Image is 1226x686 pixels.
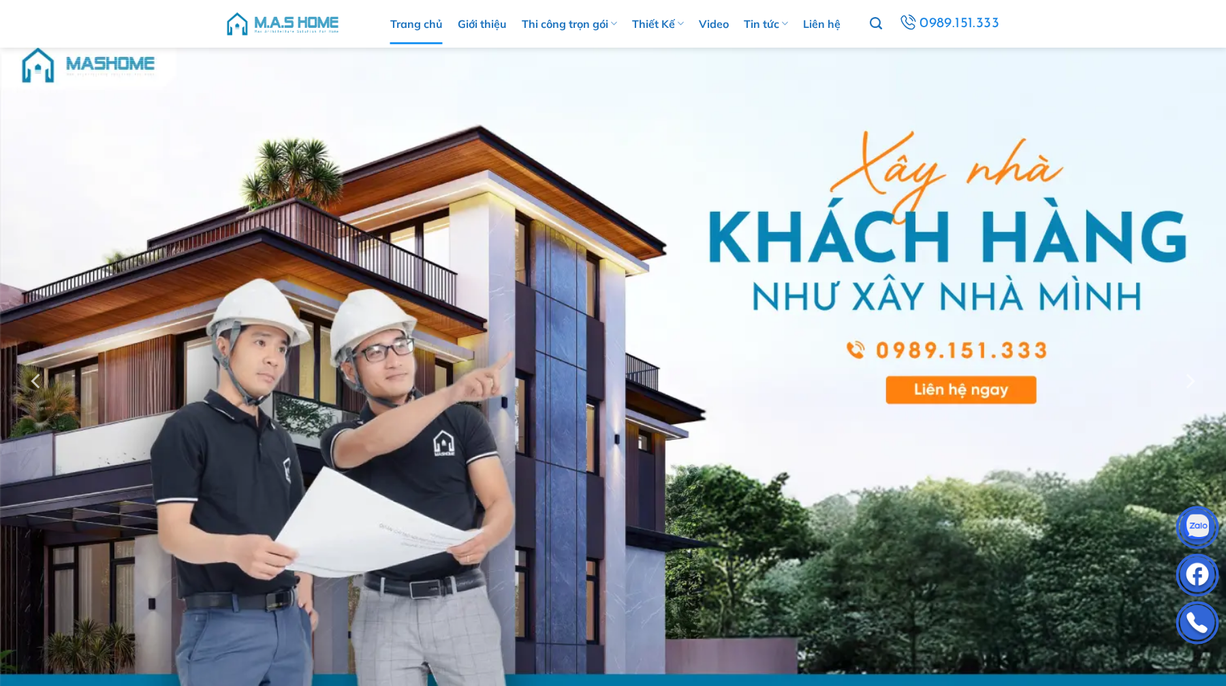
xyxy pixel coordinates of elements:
[458,3,507,44] a: Giới thiệu
[225,3,341,44] img: M.A.S HOME – Tổng Thầu Thiết Kế Và Xây Nhà Trọn Gói
[1177,509,1218,550] img: Zalo
[744,3,788,44] a: Tin tức
[522,3,617,44] a: Thi công trọn gói
[699,3,729,44] a: Video
[632,3,684,44] a: Thiết Kế
[803,3,840,44] a: Liên hệ
[894,11,1004,36] a: 0989.151.333
[1177,313,1201,449] button: Next
[390,3,443,44] a: Trang chủ
[1177,557,1218,598] img: Facebook
[918,12,1001,35] span: 0989.151.333
[1177,604,1218,645] img: Phone
[870,10,882,38] a: Tìm kiếm
[25,313,49,449] button: Previous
